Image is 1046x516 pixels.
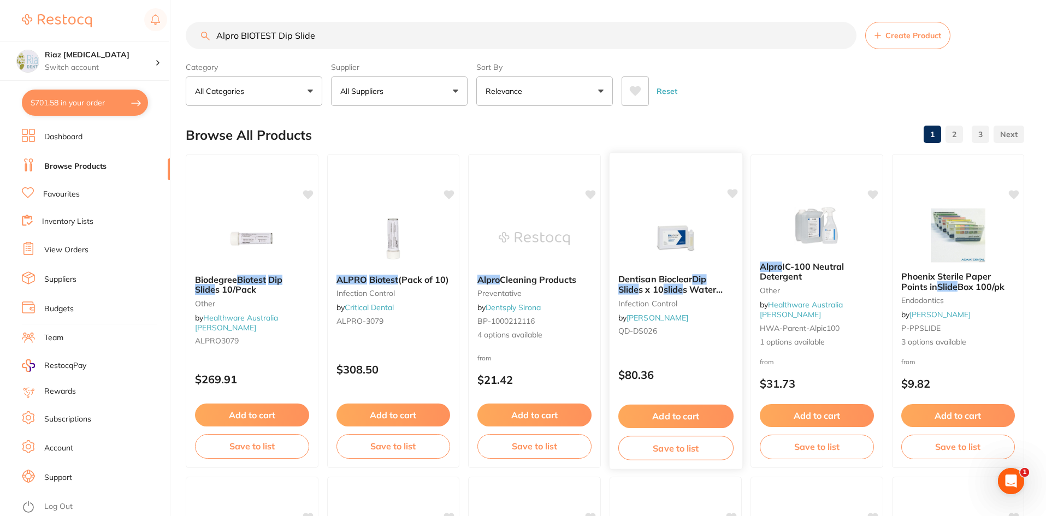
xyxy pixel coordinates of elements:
p: $31.73 [760,377,874,390]
b: ALPRO Biotest (Pack of 10) [336,275,451,284]
a: Subscriptions [44,414,91,425]
button: Add to cart [336,404,451,426]
span: by [618,313,688,323]
em: slide [663,284,682,295]
span: by [195,313,278,333]
em: Dip [692,274,706,284]
a: Rewards [44,386,76,397]
b: Alpro Cleaning Products [477,275,592,284]
span: Dentisan Bioclear [618,274,692,284]
b: Biodegree Biotest Dip Slides 10/Pack [195,275,309,295]
a: 2 [945,123,963,145]
button: All Suppliers [331,76,468,106]
img: Biodegree Biotest Dip Slides 10/Pack [216,211,287,266]
em: Biotest [369,274,398,285]
p: Switch account [45,62,155,73]
p: $21.42 [477,373,592,386]
span: from [760,358,774,366]
p: $80.36 [618,369,733,381]
span: s Water Test [618,284,722,305]
button: Save to list [195,434,309,458]
img: Alpro IC-100 Neutral Detergent [781,198,852,253]
a: Log Out [44,501,73,512]
button: Save to list [336,434,451,458]
button: Add to cart [760,404,874,427]
p: $308.50 [336,363,451,376]
b: Phoenix Sterile Paper Points in Slide Box 100/pk [901,271,1015,292]
small: other [760,286,874,295]
span: 1 [1020,468,1029,477]
span: Box 100/pk [958,281,1004,292]
em: Slide [195,284,215,295]
em: ALPRO [336,274,367,285]
img: Alpro Cleaning Products [499,211,570,266]
button: Add to cart [477,404,592,426]
a: Favourites [43,189,80,200]
small: preventative [477,289,592,298]
span: RestocqPay [44,360,86,371]
input: Search Products [186,22,856,49]
b: Alpro IC-100 Neutral Detergent [760,262,874,282]
span: s x 10 [639,284,663,295]
span: QD-DS026 [618,326,657,336]
em: Dip [268,274,282,285]
button: Save to list [477,434,592,458]
small: infection control [336,289,451,298]
label: Sort By [476,62,613,72]
a: Browse Products [44,161,107,172]
a: Dashboard [44,132,82,143]
label: Supplier [331,62,468,72]
span: 1 options available [760,337,874,348]
img: ALPRO Biotest (Pack of 10) [358,211,429,266]
button: $701.58 in your order [22,90,148,116]
img: Restocq Logo [22,14,92,27]
h4: Riaz Dental Surgery [45,50,155,61]
button: Log Out [22,499,167,516]
span: from [477,354,492,362]
a: RestocqPay [22,359,86,372]
h2: Browse All Products [186,128,312,143]
button: Add to cart [195,404,309,426]
button: Save to list [760,435,874,459]
iframe: Intercom live chat [998,468,1024,494]
a: Dentsply Sirona [486,303,541,312]
em: Slide [618,284,638,295]
span: s 10/Pack [215,284,256,295]
p: $9.82 [901,377,1015,390]
a: Team [44,333,63,343]
span: BP-1000212116 [477,316,535,326]
button: Create Product [865,22,950,49]
a: [PERSON_NAME] [627,313,688,323]
button: Add to cart [618,405,733,428]
img: RestocqPay [22,359,35,372]
button: Relevance [476,76,613,106]
a: Critical Dental [345,303,394,312]
em: Alpro [760,261,782,272]
a: Suppliers [44,274,76,285]
span: Biodegree [195,274,237,285]
button: Save to list [901,435,1015,459]
span: Phoenix Sterile Paper Points in [901,271,991,292]
em: Biotest [237,274,266,285]
span: from [901,358,915,366]
p: $269.91 [195,373,309,385]
button: Add to cart [901,404,1015,427]
button: All Categories [186,76,322,106]
span: by [901,310,971,319]
a: Restocq Logo [22,8,92,33]
span: by [336,303,394,312]
a: Healthware Australia [PERSON_NAME] [760,300,843,319]
button: Reset [653,76,681,106]
span: 3 options available [901,337,1015,348]
span: P-PPSLIDE [901,323,941,333]
img: Phoenix Sterile Paper Points in Slide Box 100/pk [923,208,994,263]
span: by [477,303,541,312]
span: 4 options available [477,330,592,341]
a: 3 [972,123,989,145]
a: Budgets [44,304,74,315]
a: Inventory Lists [42,216,93,227]
p: Relevance [486,86,527,97]
a: 1 [924,123,941,145]
a: View Orders [44,245,88,256]
em: Slide [937,281,958,292]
